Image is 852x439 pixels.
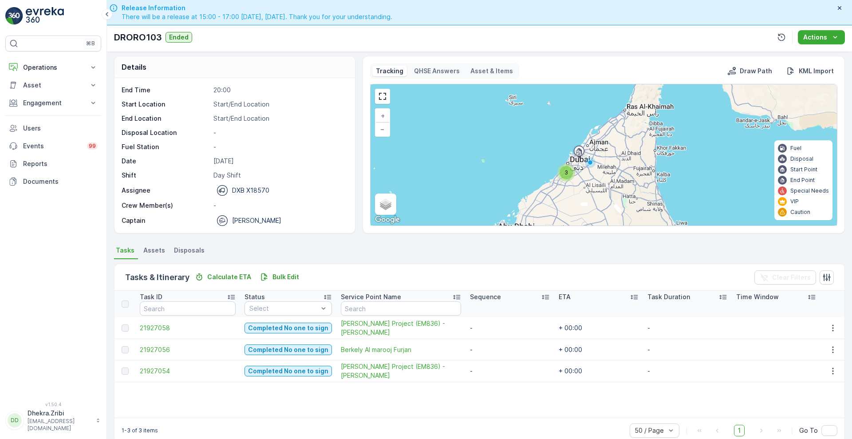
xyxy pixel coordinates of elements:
p: Crew Member(s) [122,201,210,210]
a: Users [5,119,101,137]
p: Events [23,142,82,150]
span: [PERSON_NAME] Project (EM836) - [PERSON_NAME] [341,319,461,337]
div: Toggle Row Selected [122,324,129,332]
span: Release Information [122,4,392,12]
button: Engagement [5,94,101,112]
p: VIP [790,198,799,205]
span: There will be a release at 15:00 - 17:00 [DATE], [DATE]. Thank you for your understanding. [122,12,392,21]
p: Time Window [736,293,779,301]
p: Asset [23,81,83,90]
span: − [380,125,385,133]
p: Start Location [122,100,210,109]
div: 0 [371,84,837,225]
p: Day Shift [213,171,346,180]
p: 99 [89,142,96,150]
p: ⌘B [86,40,95,47]
p: Tracking [376,67,403,75]
p: - [213,128,346,137]
p: Draw Path [740,67,772,75]
p: End Location [122,114,210,123]
p: ETA [559,293,571,301]
span: Go To [799,426,818,435]
p: Actions [803,33,827,42]
a: Documents [5,173,101,190]
input: Search [341,301,461,316]
button: Actions [798,30,845,44]
p: Start/End Location [213,100,346,109]
p: End Point [790,177,815,184]
a: Events99 [5,137,101,155]
p: End Time [122,86,210,95]
td: - [465,360,554,382]
button: KML Import [783,66,837,76]
p: Tasks & Itinerary [125,271,189,284]
button: Completed No one to sign [245,344,332,355]
a: Layers [376,194,395,214]
p: Completed No one to sign [248,345,328,354]
span: 1 [734,425,745,436]
p: Task ID [140,293,162,301]
p: Caution [790,209,810,216]
button: DDDhekra.Zribi[EMAIL_ADDRESS][DOMAIN_NAME] [5,409,101,432]
p: Clear Filters [772,273,811,282]
p: [PERSON_NAME] [232,216,281,225]
p: DXB X18570 [232,186,269,195]
p: - [213,201,346,210]
a: 21927054 [140,367,236,376]
span: Disposals [174,246,205,255]
a: 21927056 [140,345,236,354]
p: Reports [23,159,98,168]
p: KML Import [799,67,834,75]
p: [DATE] [213,157,346,166]
td: - [465,317,554,339]
p: Start/End Location [213,114,346,123]
p: - [213,142,346,151]
span: Tasks [116,246,134,255]
td: + 00:00 [554,317,643,339]
img: logo_light-DOdMpM7g.png [26,7,64,25]
p: 1-3 of 3 items [122,427,158,434]
p: Fuel [790,145,801,152]
p: DRORO103 [114,31,162,44]
p: Asset & Items [470,67,513,75]
span: + [381,112,385,119]
a: Zoom In [376,109,389,123]
p: Start Point [790,166,817,173]
div: DD [8,413,22,427]
p: Operations [23,63,83,72]
span: Assets [143,246,165,255]
input: Search [140,301,236,316]
a: Reports [5,155,101,173]
div: 3 [557,164,575,182]
p: Service Point Name [341,293,401,301]
p: Ended [169,33,189,42]
a: Wade Adams Project (EM836) - Nad Al Sheba [341,319,461,337]
p: Special Needs [790,187,829,194]
p: Select [249,304,318,313]
p: Fuel Station [122,142,210,151]
p: Assignee [122,186,150,195]
p: Users [23,124,98,133]
span: [PERSON_NAME] Project (EM836) - [PERSON_NAME] [341,362,461,380]
button: Draw Path [724,66,776,76]
button: Asset [5,76,101,94]
button: Clear Filters [754,270,816,285]
p: Dhekra.Zribi [28,409,91,418]
p: Disposal Location [122,128,210,137]
td: + 00:00 [554,360,643,382]
span: 3 [564,169,568,176]
p: Completed No one to sign [248,324,328,332]
p: Completed No one to sign [248,367,328,376]
a: 21927058 [140,324,236,332]
p: Shift [122,171,210,180]
button: Completed No one to sign [245,366,332,376]
p: Disposal [790,155,813,162]
a: Berkely Al marooj Furjan [341,345,461,354]
a: Open this area in Google Maps (opens a new window) [373,214,402,225]
p: Bulk Edit [272,273,299,281]
button: Operations [5,59,101,76]
p: Sequence [470,293,501,301]
td: - [643,317,732,339]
